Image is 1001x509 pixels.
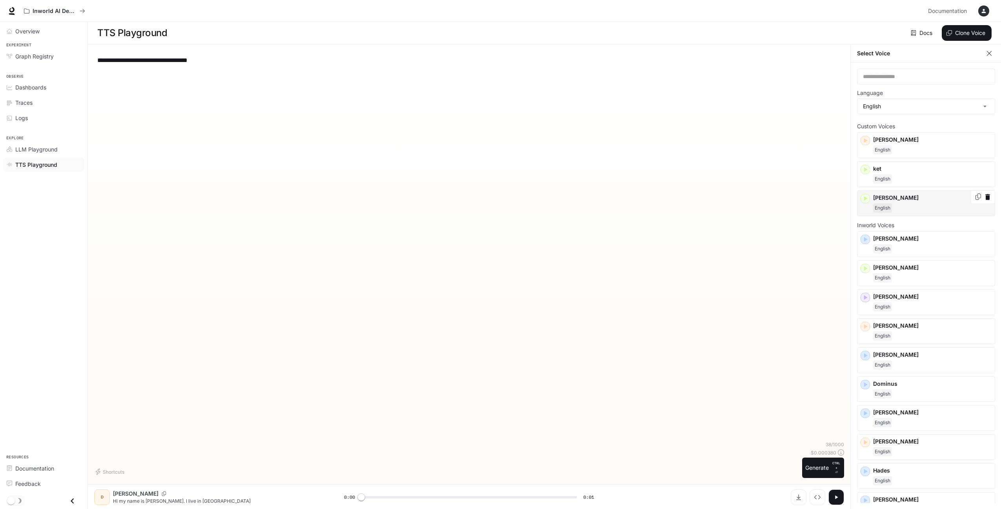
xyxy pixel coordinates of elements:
[15,161,57,169] span: TTS Playground
[873,351,992,359] p: [PERSON_NAME]
[810,489,825,505] button: Inspect
[97,25,167,41] h1: TTS Playground
[873,418,892,427] span: English
[857,223,995,228] p: Inworld Voices
[20,3,89,19] button: All workspaces
[15,99,33,107] span: Traces
[3,24,84,38] a: Overview
[33,8,76,15] p: Inworld AI Demos
[96,491,108,504] div: D
[873,476,892,485] span: English
[873,447,892,456] span: English
[873,380,992,388] p: Dominus
[928,6,967,16] span: Documentation
[3,462,84,475] a: Documentation
[113,490,158,498] p: [PERSON_NAME]
[873,136,992,144] p: [PERSON_NAME]
[873,174,892,184] span: English
[3,49,84,63] a: Graph Registry
[15,27,40,35] span: Overview
[15,480,41,488] span: Feedback
[942,25,992,41] button: Clone Voice
[873,273,892,283] span: English
[832,461,841,470] p: CTRL +
[873,165,992,173] p: ket
[873,360,892,370] span: English
[64,493,81,509] button: Close drawer
[3,111,84,125] a: Logs
[826,441,844,448] p: 38 / 1000
[873,194,992,202] p: [PERSON_NAME]
[832,461,841,475] p: ⏎
[3,477,84,491] a: Feedback
[583,493,594,501] span: 0:01
[873,244,892,254] span: English
[873,302,892,312] span: English
[857,90,883,96] p: Language
[873,145,892,155] span: English
[158,491,169,496] button: Copy Voice ID
[7,496,15,505] span: Dark mode toggle
[113,498,325,504] p: Hi my name is [PERSON_NAME]. I live in [GEOGRAPHIC_DATA]
[909,25,935,41] a: Docs
[94,465,127,478] button: Shortcuts
[925,3,973,19] a: Documentation
[873,438,992,445] p: [PERSON_NAME]
[3,158,84,171] a: TTS Playground
[857,99,995,114] div: English
[974,193,982,200] button: Copy Voice ID
[3,96,84,109] a: Traces
[15,83,46,91] span: Dashboards
[3,80,84,94] a: Dashboards
[802,458,844,478] button: GenerateCTRL +⏎
[15,464,54,473] span: Documentation
[3,142,84,156] a: LLM Playground
[873,235,992,243] p: [PERSON_NAME]
[15,52,54,60] span: Graph Registry
[873,264,992,272] p: [PERSON_NAME]
[873,203,892,213] span: English
[857,124,995,129] p: Custom Voices
[873,496,992,504] p: [PERSON_NAME]
[15,114,28,122] span: Logs
[873,467,992,474] p: Hades
[873,293,992,301] p: [PERSON_NAME]
[15,145,58,153] span: LLM Playground
[873,331,892,341] span: English
[344,493,355,501] span: 0:00
[791,489,806,505] button: Download audio
[873,409,992,416] p: [PERSON_NAME]
[811,449,836,456] p: $ 0.000380
[873,322,992,330] p: [PERSON_NAME]
[873,389,892,399] span: English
